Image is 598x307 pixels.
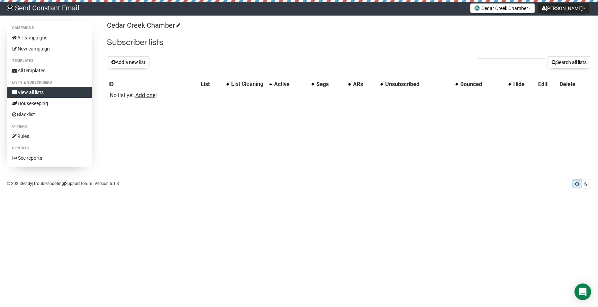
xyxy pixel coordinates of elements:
th: Hide: No sort applied, sorting is disabled [512,79,537,89]
li: Reports [7,144,92,152]
a: Blacklist [7,109,92,120]
a: See reports [7,152,92,164]
div: Bounced [460,81,505,88]
button: Cedar Creek Chamber [470,3,535,13]
th: List Cleaning: Ascending sort applied, activate to apply a descending sort [230,79,273,89]
img: favicons [474,5,480,11]
li: Lists & subscribers [7,78,92,87]
li: Campaigns [7,24,92,32]
button: Add a new list [107,56,150,68]
a: Housekeeping [7,98,92,109]
img: 5a92da3e977d5749e38a0ef9416a1eaa [7,5,13,11]
a: Rules [7,131,92,142]
div: Unsubscribed [385,81,452,88]
a: Cedar Creek Chamber [107,21,179,29]
th: ID: No sort applied, sorting is disabled [107,79,200,89]
div: ARs [353,81,377,88]
div: ID [108,81,198,88]
div: Delete [560,81,590,88]
li: Others [7,122,92,131]
div: List [201,81,223,88]
th: Active: No sort applied, activate to apply an ascending sort [273,79,315,89]
th: Bounced: No sort applied, activate to apply an ascending sort [459,79,512,89]
th: ARs: No sort applied, activate to apply an ascending sort [352,79,384,89]
a: Add one [135,92,155,99]
a: View all lists [7,87,92,98]
div: Hide [513,81,535,88]
li: Templates [7,57,92,65]
p: © 2025 | | | Version 6.1.3 [7,180,119,187]
th: Delete: No sort applied, sorting is disabled [558,79,591,89]
div: Segs [316,81,345,88]
a: New campaign [7,43,92,54]
h2: Subscriber lists [107,36,591,49]
th: Segs: No sort applied, activate to apply an ascending sort [315,79,352,89]
div: Edit [538,81,557,88]
a: All campaigns [7,32,92,43]
th: Edit: No sort applied, sorting is disabled [537,79,558,89]
a: Troubleshooting [33,181,64,186]
button: Search all lists [547,56,591,68]
div: List Cleaning [231,81,266,87]
a: All templates [7,65,92,76]
div: Active [274,81,308,88]
td: No list yet. ! [107,89,200,102]
button: [PERSON_NAME] [538,3,589,13]
th: List: No sort applied, activate to apply an ascending sort [199,79,230,89]
th: Unsubscribed: No sort applied, activate to apply an ascending sort [384,79,459,89]
a: Sendy [21,181,32,186]
div: Open Intercom Messenger [574,283,591,300]
a: Support forum [65,181,92,186]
